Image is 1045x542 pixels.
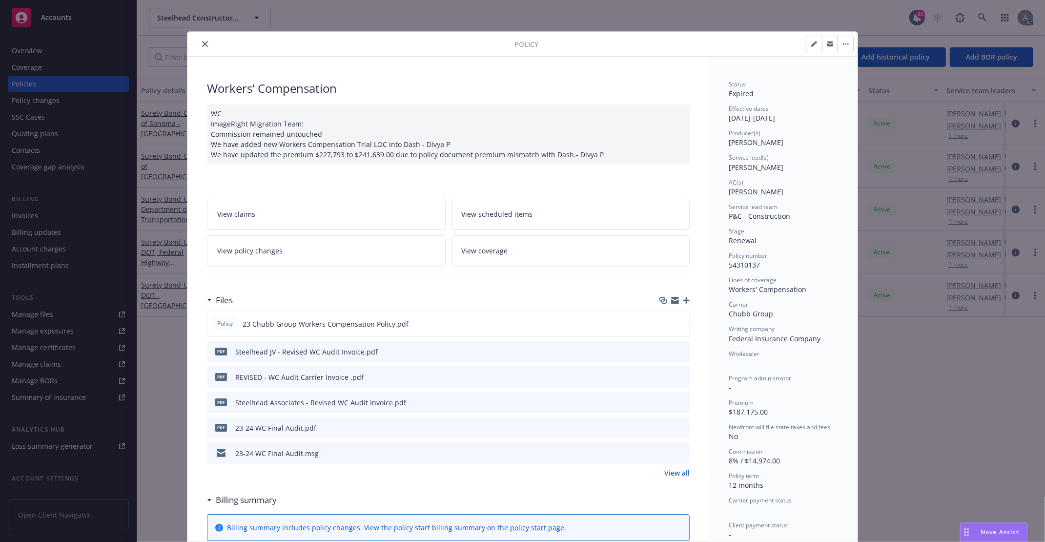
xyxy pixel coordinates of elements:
button: preview file [677,397,686,408]
div: Steelhead Associates - Revised WC Audit Invoice.pdf [235,397,406,408]
button: preview file [677,448,686,459]
span: [PERSON_NAME] [729,187,783,196]
span: Program administrator [729,374,791,382]
span: AC(s) [729,178,743,187]
span: 23 Chubb Group Workers Compensation Policy.pdf [243,319,409,329]
span: Service lead team [729,203,778,211]
span: View claims [217,209,255,219]
span: Workers' Compensation [729,285,806,294]
h3: Billing summary [216,494,277,506]
span: Effective dates [729,104,769,113]
span: - [729,358,731,368]
span: Policy number [729,251,767,260]
h3: Files [216,294,233,307]
span: Producer(s) [729,129,760,137]
button: download file [661,423,669,433]
a: policy start page [510,523,564,532]
button: download file [661,397,669,408]
a: View scheduled items [451,199,690,229]
button: download file [661,372,669,382]
div: WC ImageRight Migration Team: Commission remained untouched We have added new Workers Compensatio... [207,104,690,164]
span: Federal Insurance Company [729,334,820,343]
span: pdf [215,373,227,380]
button: preview file [676,319,685,329]
div: Workers' Compensation [207,80,690,97]
span: P&C - Construction [729,211,790,221]
span: Wholesaler [729,350,759,358]
span: View scheduled items [462,209,533,219]
span: Stage [729,227,744,235]
button: download file [661,448,669,459]
span: Policy [514,39,538,49]
span: Carrier payment status [729,496,792,504]
span: View coverage [462,246,508,256]
span: - [729,505,731,515]
span: Renewal [729,236,757,245]
span: pdf [215,348,227,355]
span: - [729,530,731,539]
div: Steelhead JV - Revised WC Audit Invoice.pdf [235,347,378,357]
a: View coverage [451,235,690,266]
div: Files [207,294,233,307]
span: Newfront will file state taxes and fees [729,423,830,431]
div: REVISED - WC Audit Carrier Invoice .pdf [235,372,364,382]
div: 23-24 WC Final Audit.msg [235,448,319,459]
span: 54310137 [729,260,760,270]
span: 8% / $14,974.00 [729,456,780,465]
button: download file [661,319,669,329]
span: Nova Assist [981,528,1019,536]
span: Writing company [729,325,775,333]
button: preview file [677,423,686,433]
a: View policy changes [207,235,446,266]
span: 12 months [729,480,763,490]
button: preview file [677,372,686,382]
span: pdf [215,398,227,406]
button: close [199,38,211,50]
span: No [729,432,738,441]
div: 23-24 WC Final Audit.pdf [235,423,316,433]
span: Service lead(s) [729,153,769,162]
button: download file [661,347,669,357]
span: $187,175.00 [729,407,768,417]
span: [PERSON_NAME] [729,138,783,147]
div: Billing summary includes policy changes. View the policy start billing summary on the . [227,522,566,533]
span: Policy term [729,472,759,480]
span: View policy changes [217,246,283,256]
span: Chubb Group [729,309,773,318]
div: Billing summary [207,494,277,506]
span: Lines of coverage [729,276,777,284]
span: Commission [729,447,762,456]
a: View claims [207,199,446,229]
span: Expired [729,89,754,98]
button: Nova Assist [960,522,1027,542]
div: Drag to move [961,523,973,542]
span: - [729,383,731,392]
span: Policy [215,319,235,328]
a: View all [664,468,690,478]
span: Carrier [729,300,748,309]
span: pdf [215,424,227,431]
div: [DATE] - [DATE] [729,104,838,123]
span: Status [729,80,746,88]
span: Premium [729,398,754,407]
span: [PERSON_NAME] [729,163,783,172]
button: preview file [677,347,686,357]
span: Client payment status [729,521,788,529]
